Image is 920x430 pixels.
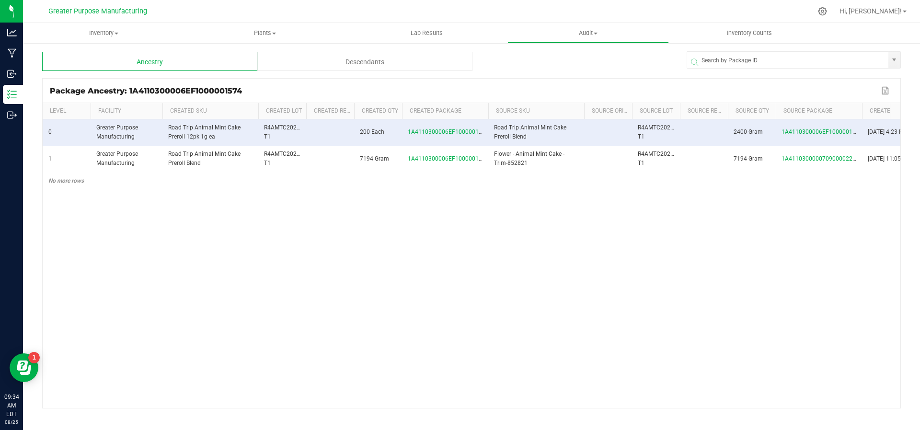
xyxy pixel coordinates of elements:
[257,52,472,71] div: Descendants
[7,90,17,99] inline-svg: Inventory
[264,124,315,140] span: R4AMTC20250218-T1
[258,103,306,119] th: Created Lot
[687,52,888,69] input: Search by Package ID
[43,103,91,119] th: Level
[728,103,776,119] th: Source Qty
[408,155,489,162] span: 1A4110300006EF1000001175
[42,52,257,71] div: Ancestry
[162,103,258,119] th: Created SKU
[23,23,184,43] a: Inventory
[48,128,52,135] span: 0
[91,103,162,119] th: Facility
[7,48,17,58] inline-svg: Manufacturing
[346,23,507,43] a: Lab Results
[48,177,84,184] span: No more rows
[50,86,879,95] div: Package Ancestry: 1A4110300006EF1000001574
[669,23,830,43] a: Inventory Counts
[28,352,40,363] iframe: Resource center unread badge
[776,103,862,119] th: Source Package
[507,23,669,43] a: Audit
[360,128,384,135] span: 200 Each
[264,151,315,166] span: R4AMTC20250218-T1
[185,29,345,37] span: Plants
[168,151,241,166] span: Road Trip Animal Mint Cake Preroll Blend
[868,128,920,135] span: [DATE] 4:23 PM EDT
[638,151,689,166] span: R4AMTC20250218-T1
[714,29,785,37] span: Inventory Counts
[360,155,389,162] span: 7194 Gram
[184,23,346,43] a: Plants
[168,124,241,140] span: Road Trip Animal Mint Cake Preroll 12pk 1g ea
[879,84,893,97] button: Export to Excel
[782,128,862,135] span: 1A4110300006EF1000001175
[782,155,862,162] span: 1A4110300000709000022870
[494,151,564,166] span: Flower - Animal Mint Cake - Trim-852821
[839,7,902,15] span: Hi, [PERSON_NAME]!
[7,110,17,120] inline-svg: Outbound
[306,103,354,119] th: Created Ref Field
[734,155,763,162] span: 7194 Gram
[584,103,632,119] th: Source Origin Harvests
[408,128,489,135] span: 1A4110300006EF1000001574
[96,124,138,140] span: Greater Purpose Manufacturing
[508,29,668,37] span: Audit
[48,7,147,15] span: Greater Purpose Manufacturing
[48,155,52,162] span: 1
[10,353,38,382] iframe: Resource center
[4,418,19,426] p: 08/25
[680,103,728,119] th: Source Ref Field
[816,7,828,16] div: Manage settings
[734,128,763,135] span: 2400 Gram
[7,69,17,79] inline-svg: Inbound
[23,29,184,37] span: Inventory
[7,28,17,37] inline-svg: Analytics
[638,124,689,140] span: R4AMTC20250218-T1
[398,29,456,37] span: Lab Results
[96,151,138,166] span: Greater Purpose Manufacturing
[4,393,19,418] p: 09:34 AM EDT
[632,103,680,119] th: Source Lot
[488,103,584,119] th: Source SKU
[494,124,566,140] span: Road Trip Animal Mint Cake Preroll Blend
[402,103,488,119] th: Created Package
[354,103,402,119] th: Created Qty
